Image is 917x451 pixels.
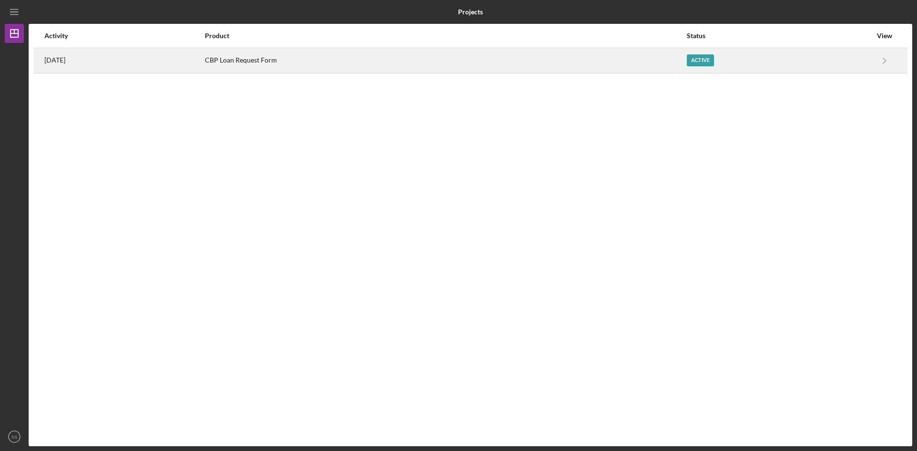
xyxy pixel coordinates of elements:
[44,32,204,40] div: Activity
[687,32,872,40] div: Status
[458,8,483,16] b: Projects
[873,32,896,40] div: View
[5,427,24,446] button: SS
[205,32,686,40] div: Product
[44,56,65,64] time: 2025-07-07 15:32
[205,49,686,73] div: CBP Loan Request Form
[687,54,714,66] div: Active
[11,434,18,440] text: SS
